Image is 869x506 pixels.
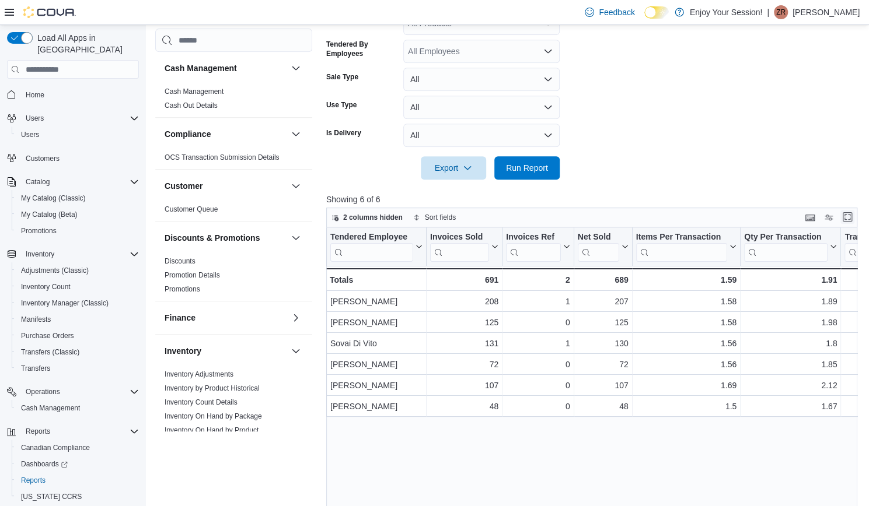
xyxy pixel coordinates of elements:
span: Export [428,156,479,180]
span: [US_STATE] CCRS [21,492,82,501]
a: Cash Management [165,88,224,96]
button: Qty Per Transaction [744,232,837,262]
div: 125 [578,316,629,330]
div: 2.12 [744,379,837,393]
span: Home [26,90,44,100]
button: Customer [289,180,303,194]
h3: Inventory [165,346,201,357]
h3: Finance [165,312,196,324]
span: Inventory [26,250,54,259]
a: Feedback [580,1,639,24]
span: Transfers [16,361,139,375]
button: Inventory Count [12,279,144,295]
span: My Catalog (Beta) [16,208,139,222]
div: 107 [430,379,498,393]
button: Finance [289,311,303,325]
button: Purchase Orders [12,328,144,344]
div: 0 [506,358,570,372]
a: Inventory On Hand by Package [165,413,262,421]
span: Cash Management [21,403,80,413]
span: Cash Out Details [165,101,218,111]
button: Cash Management [12,400,144,416]
div: 48 [430,400,498,414]
span: Manifests [16,312,139,326]
p: Enjoy Your Session! [690,5,763,19]
button: Reports [2,423,144,440]
span: Users [16,128,139,142]
a: Inventory Count Details [165,399,238,407]
span: Home [21,87,139,101]
div: Net Sold [577,232,619,243]
a: Promotion Details [165,272,220,280]
h3: Compliance [165,129,211,140]
a: [US_STATE] CCRS [16,490,86,504]
span: Cash Management [16,401,139,415]
div: 1.98 [744,316,837,330]
button: Enter fullscreen [840,210,854,224]
div: 691 [430,273,498,287]
span: ZR [776,5,786,19]
button: Transfers (Classic) [12,344,144,360]
button: [US_STATE] CCRS [12,489,144,505]
a: Transfers [16,361,55,375]
div: 0 [506,379,570,393]
p: Showing 6 of 6 [326,194,863,205]
div: 1.85 [744,358,837,372]
a: My Catalog (Classic) [16,191,90,205]
div: Zoe Reid [774,5,788,19]
span: Promotions [165,285,200,294]
button: Reports [12,472,144,489]
button: Home [2,86,144,103]
span: OCS Transaction Submission Details [165,153,280,163]
button: Invoices Sold [430,232,498,262]
a: Reports [16,473,50,487]
span: Transfers (Classic) [16,345,139,359]
span: Load All Apps in [GEOGRAPHIC_DATA] [33,32,139,55]
span: Inventory Count [16,280,139,294]
button: Run Report [494,156,560,180]
div: [PERSON_NAME] [330,316,423,330]
button: My Catalog (Beta) [12,206,144,223]
div: 125 [430,316,498,330]
span: Transfers (Classic) [21,347,79,357]
label: Is Delivery [326,128,361,138]
div: 48 [578,400,629,414]
div: 0 [506,400,570,414]
span: Transfers [21,364,50,373]
span: Adjustments (Classic) [16,263,139,277]
span: Customers [26,154,60,163]
div: 72 [430,358,498,372]
a: Customer Queue [165,206,218,214]
a: Discounts [165,258,196,266]
button: Reports [21,424,55,438]
label: Use Type [326,100,357,110]
div: 1.91 [744,273,837,287]
a: Transfers (Classic) [16,345,84,359]
button: Customers [2,150,144,167]
span: Customer Queue [165,205,218,215]
span: Reports [21,424,139,438]
span: Inventory [21,247,139,261]
div: Net Sold [577,232,619,262]
div: 1.58 [636,316,737,330]
button: Open list of options [543,47,553,56]
div: 207 [578,295,629,309]
a: Manifests [16,312,55,326]
span: Cash Management [165,87,224,97]
span: Washington CCRS [16,490,139,504]
button: Manifests [12,311,144,328]
span: Operations [21,385,139,399]
div: 1.59 [636,273,737,287]
span: Manifests [21,315,51,324]
button: Net Sold [577,232,628,262]
div: 1.67 [744,400,837,414]
span: Purchase Orders [16,329,139,343]
div: [PERSON_NAME] [330,379,423,393]
div: Tendered Employee [330,232,413,262]
div: [PERSON_NAME] [330,295,423,309]
button: Inventory Manager (Classic) [12,295,144,311]
button: Users [2,110,144,126]
button: Catalog [2,174,144,190]
div: 1.56 [636,337,737,351]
